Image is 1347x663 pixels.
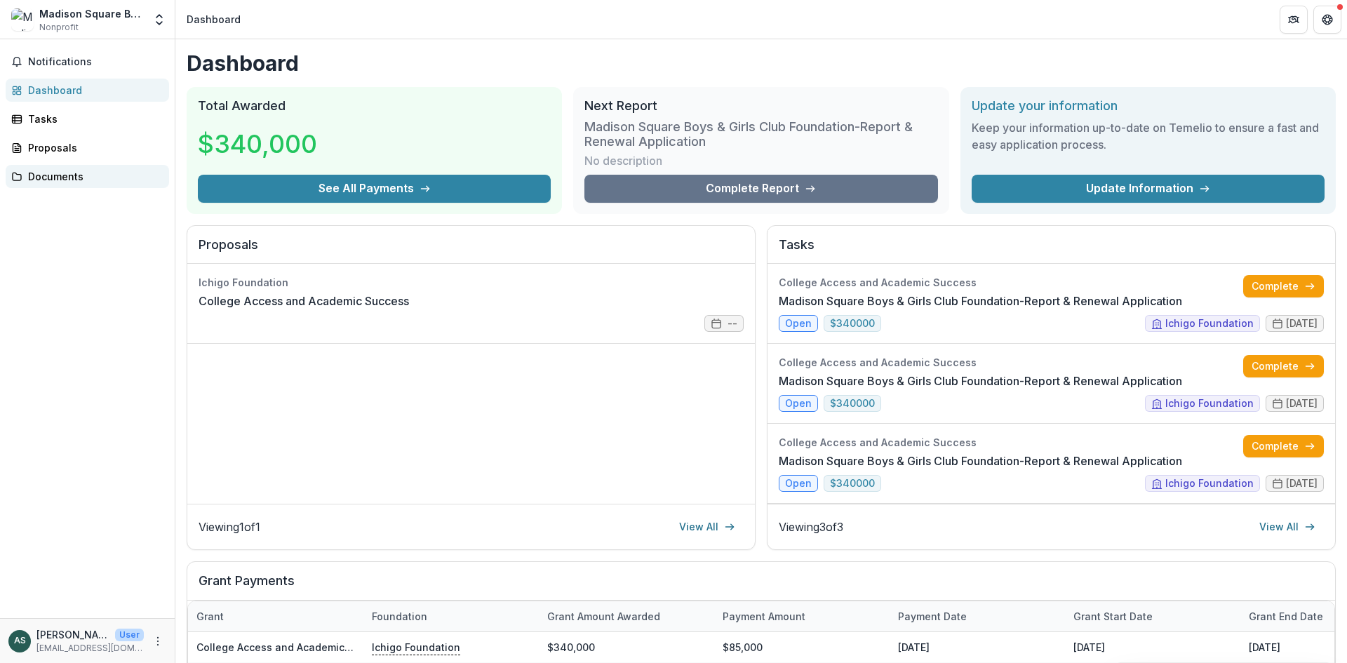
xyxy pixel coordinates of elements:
img: Madison Square Boys & Girls Club Foundation [11,8,34,31]
div: Foundation [363,601,539,631]
div: Grant start date [1065,601,1240,631]
a: Complete [1243,435,1324,457]
h2: Grant Payments [199,573,1324,600]
div: Dashboard [187,12,241,27]
div: Grant [188,601,363,631]
button: More [149,633,166,650]
div: Grant amount awarded [539,601,714,631]
div: Proposals [28,140,158,155]
div: $340,000 [539,632,714,662]
p: [PERSON_NAME] [36,627,109,642]
div: Madison Square Boys & Girls Club Foundation [39,6,144,21]
h1: Dashboard [187,51,1336,76]
a: College Access and Academic Success [196,641,389,653]
div: Payment date [890,601,1065,631]
a: Dashboard [6,79,169,102]
div: Payment date [890,609,975,624]
p: Viewing 3 of 3 [779,518,843,535]
button: Open entity switcher [149,6,169,34]
a: Madison Square Boys & Girls Club Foundation-Report & Renewal Application [779,453,1182,469]
h2: Update your information [972,98,1325,114]
p: Ichigo Foundation [372,639,460,655]
div: Payment Amount [714,601,890,631]
button: Partners [1280,6,1308,34]
div: $85,000 [714,632,890,662]
div: Documents [28,169,158,184]
a: Madison Square Boys & Girls Club Foundation-Report & Renewal Application [779,293,1182,309]
a: Documents [6,165,169,188]
a: College Access and Academic Success [199,293,409,309]
h2: Proposals [199,237,744,264]
span: Nonprofit [39,21,79,34]
p: Viewing 1 of 1 [199,518,260,535]
a: Complete Report [584,175,937,203]
div: Grant [188,609,232,624]
a: Complete [1243,355,1324,377]
div: Dashboard [28,83,158,98]
div: Arwen van Stigt [14,636,26,645]
a: Complete [1243,275,1324,297]
a: View All [671,516,744,538]
div: [DATE] [1065,632,1240,662]
h2: Tasks [779,237,1324,264]
button: See All Payments [198,175,551,203]
p: User [115,629,144,641]
p: No description [584,152,662,169]
h3: Madison Square Boys & Girls Club Foundation-Report & Renewal Application [584,119,937,149]
h3: $340,000 [198,125,317,163]
button: Notifications [6,51,169,73]
div: Foundation [363,609,436,624]
a: Tasks [6,107,169,130]
div: Payment Amount [714,609,814,624]
div: Grant end date [1240,609,1332,624]
span: Notifications [28,56,163,68]
nav: breadcrumb [181,9,246,29]
p: [EMAIL_ADDRESS][DOMAIN_NAME] [36,642,144,655]
a: View All [1251,516,1324,538]
div: Grant amount awarded [539,609,669,624]
h3: Keep your information up-to-date on Temelio to ensure a fast and easy application process. [972,119,1325,153]
div: Tasks [28,112,158,126]
a: Update Information [972,175,1325,203]
h2: Total Awarded [198,98,551,114]
div: [DATE] [890,632,1065,662]
button: Get Help [1313,6,1341,34]
a: Madison Square Boys & Girls Club Foundation-Report & Renewal Application [779,373,1182,389]
a: Proposals [6,136,169,159]
div: Grant start date [1065,609,1161,624]
h2: Next Report [584,98,937,114]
